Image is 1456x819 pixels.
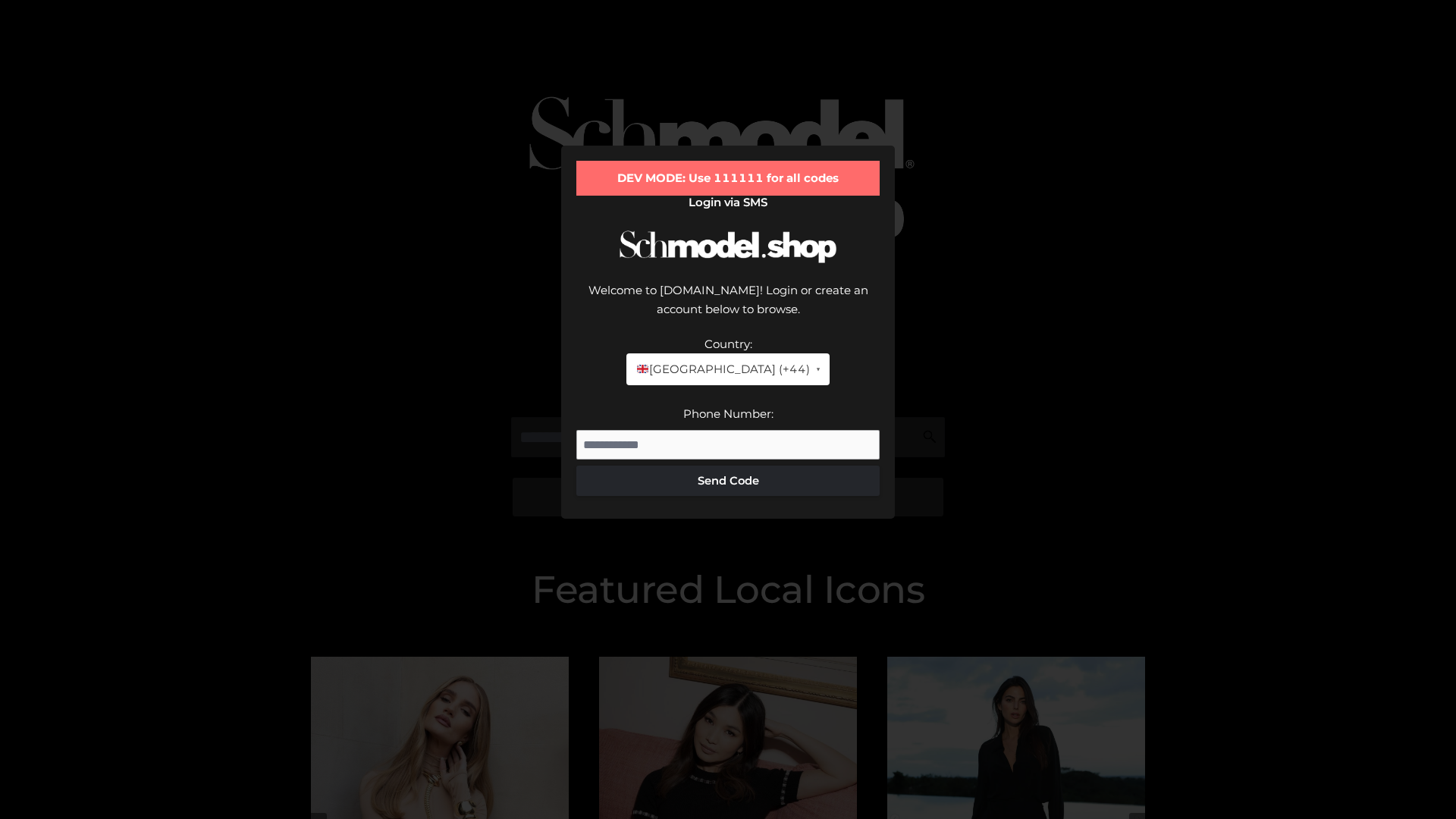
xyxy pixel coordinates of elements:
img: Schmodel Logo [614,217,842,277]
div: Welcome to [DOMAIN_NAME]! Login or create an account below to browse. [576,281,880,334]
label: Phone Number: [683,406,773,421]
button: Send Code [576,466,880,496]
label: Country: [704,337,752,351]
h2: Login via SMS [576,196,880,209]
div: DEV MODE: Use 111111 for all codes [576,161,880,196]
img: 🇬🇧 [637,363,648,375]
span: [GEOGRAPHIC_DATA] (+44) [635,359,809,379]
